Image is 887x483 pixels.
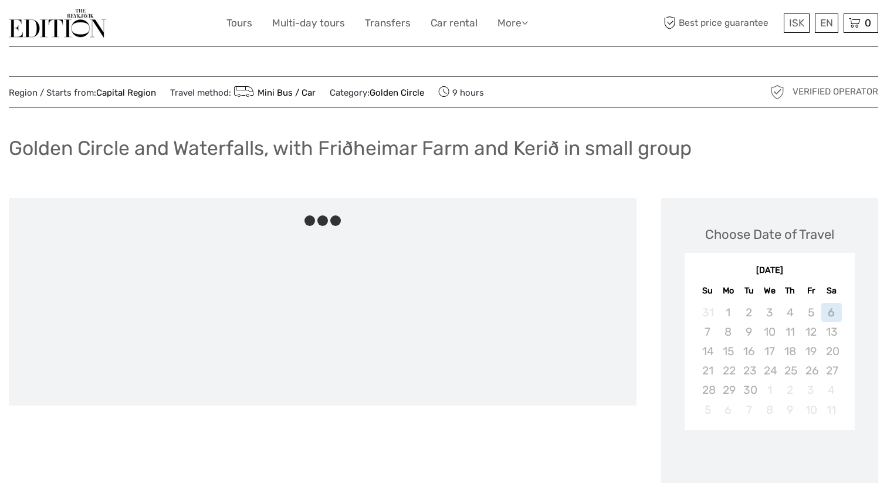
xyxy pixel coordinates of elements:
[698,400,718,420] div: Not available Sunday, October 5th, 2025
[718,400,739,420] div: Not available Monday, October 6th, 2025
[821,283,842,299] div: Sa
[739,400,759,420] div: Not available Tuesday, October 7th, 2025
[780,322,800,342] div: Not available Thursday, September 11th, 2025
[801,322,821,342] div: Not available Friday, September 12th, 2025
[780,303,800,322] div: Not available Thursday, September 4th, 2025
[759,303,780,322] div: Not available Wednesday, September 3rd, 2025
[705,225,834,244] div: Choose Date of Travel
[330,87,424,99] span: Category:
[801,303,821,322] div: Not available Friday, September 5th, 2025
[759,342,780,361] div: Not available Wednesday, September 17th, 2025
[718,361,739,380] div: Not available Monday, September 22nd, 2025
[759,380,780,400] div: Not available Wednesday, October 1st, 2025
[739,303,759,322] div: Not available Tuesday, September 2nd, 2025
[768,83,787,102] img: verified_operator_grey_128.png
[718,283,739,299] div: Mo
[718,303,739,322] div: Not available Monday, September 1st, 2025
[739,322,759,342] div: Not available Tuesday, September 9th, 2025
[780,361,800,380] div: Not available Thursday, September 25th, 2025
[739,342,759,361] div: Not available Tuesday, September 16th, 2025
[739,380,759,400] div: Not available Tuesday, September 30th, 2025
[793,86,878,98] span: Verified Operator
[272,15,345,32] a: Multi-day tours
[815,13,838,33] div: EN
[821,361,842,380] div: Not available Saturday, September 27th, 2025
[231,87,316,98] a: Mini Bus / Car
[821,380,842,400] div: Not available Saturday, October 4th, 2025
[718,322,739,342] div: Not available Monday, September 8th, 2025
[9,136,692,160] h1: Golden Circle and Waterfalls, with Friðheimar Farm and Kerið in small group
[718,380,739,400] div: Not available Monday, September 29th, 2025
[739,283,759,299] div: Tu
[801,380,821,400] div: Not available Friday, October 3rd, 2025
[96,87,156,98] a: Capital Region
[801,283,821,299] div: Fr
[698,361,718,380] div: Not available Sunday, September 21st, 2025
[9,9,106,38] img: The Reykjavík Edition
[759,322,780,342] div: Not available Wednesday, September 10th, 2025
[801,361,821,380] div: Not available Friday, September 26th, 2025
[739,361,759,380] div: Not available Tuesday, September 23rd, 2025
[780,342,800,361] div: Not available Thursday, September 18th, 2025
[698,342,718,361] div: Not available Sunday, September 14th, 2025
[698,283,718,299] div: Su
[821,342,842,361] div: Not available Saturday, September 20th, 2025
[801,342,821,361] div: Not available Friday, September 19th, 2025
[170,84,316,100] span: Travel method:
[759,361,780,380] div: Not available Wednesday, September 24th, 2025
[780,400,800,420] div: Not available Thursday, October 9th, 2025
[780,380,800,400] div: Not available Thursday, October 2nd, 2025
[438,84,484,100] span: 9 hours
[766,461,774,468] div: Loading...
[365,15,411,32] a: Transfers
[698,322,718,342] div: Not available Sunday, September 7th, 2025
[9,87,156,99] span: Region / Starts from:
[821,303,842,322] div: Not available Saturday, September 6th, 2025
[497,15,528,32] a: More
[780,283,800,299] div: Th
[863,17,873,29] span: 0
[759,283,780,299] div: We
[370,87,424,98] a: Golden Circle
[431,15,478,32] a: Car rental
[226,15,252,32] a: Tours
[661,13,781,33] span: Best price guarantee
[789,17,804,29] span: ISK
[688,303,851,420] div: month 2025-09
[685,265,855,277] div: [DATE]
[801,400,821,420] div: Not available Friday, October 10th, 2025
[821,322,842,342] div: Not available Saturday, September 13th, 2025
[718,342,739,361] div: Not available Monday, September 15th, 2025
[759,400,780,420] div: Not available Wednesday, October 8th, 2025
[698,303,718,322] div: Not available Sunday, August 31st, 2025
[821,400,842,420] div: Not available Saturday, October 11th, 2025
[698,380,718,400] div: Not available Sunday, September 28th, 2025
